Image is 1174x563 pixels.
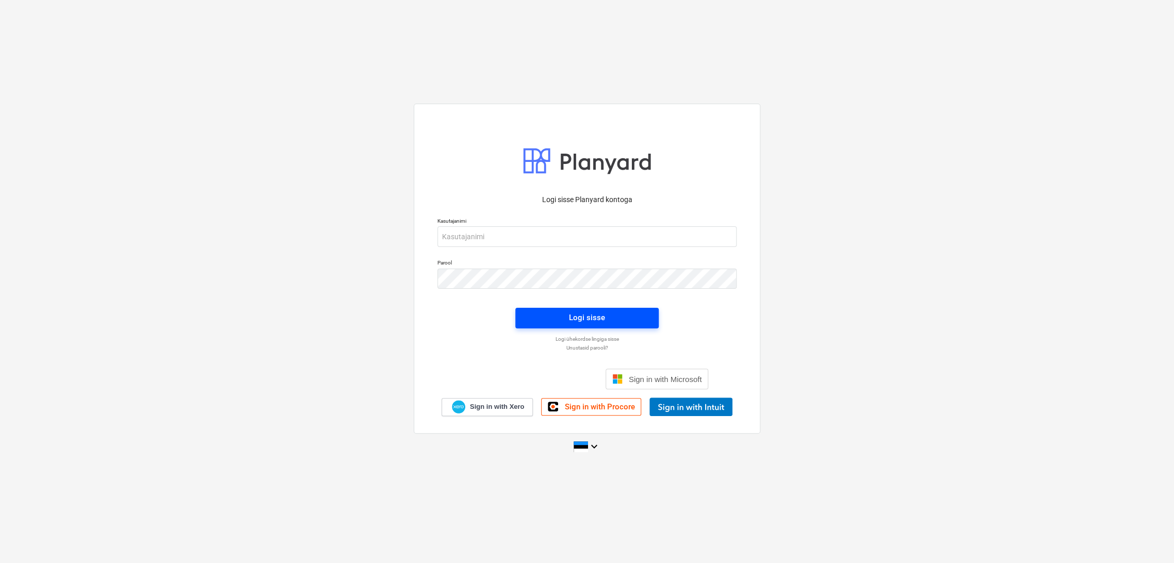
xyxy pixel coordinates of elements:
[470,402,524,411] span: Sign in with Xero
[629,375,702,384] span: Sign in with Microsoft
[515,308,659,328] button: Logi sisse
[569,311,605,324] div: Logi sisse
[437,226,737,247] input: Kasutajanimi
[437,259,737,268] p: Parool
[437,218,737,226] p: Kasutajanimi
[437,194,737,205] p: Logi sisse Planyard kontoga
[442,398,533,416] a: Sign in with Xero
[461,368,602,390] iframe: Sisselogimine Google'i nupu abil
[432,336,742,342] a: Logi ühekordse lingiga sisse
[432,344,742,351] a: Unustasid parooli?
[541,398,641,416] a: Sign in with Procore
[612,374,623,384] img: Microsoft logo
[588,440,600,453] i: keyboard_arrow_down
[564,402,634,411] span: Sign in with Procore
[452,400,465,414] img: Xero logo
